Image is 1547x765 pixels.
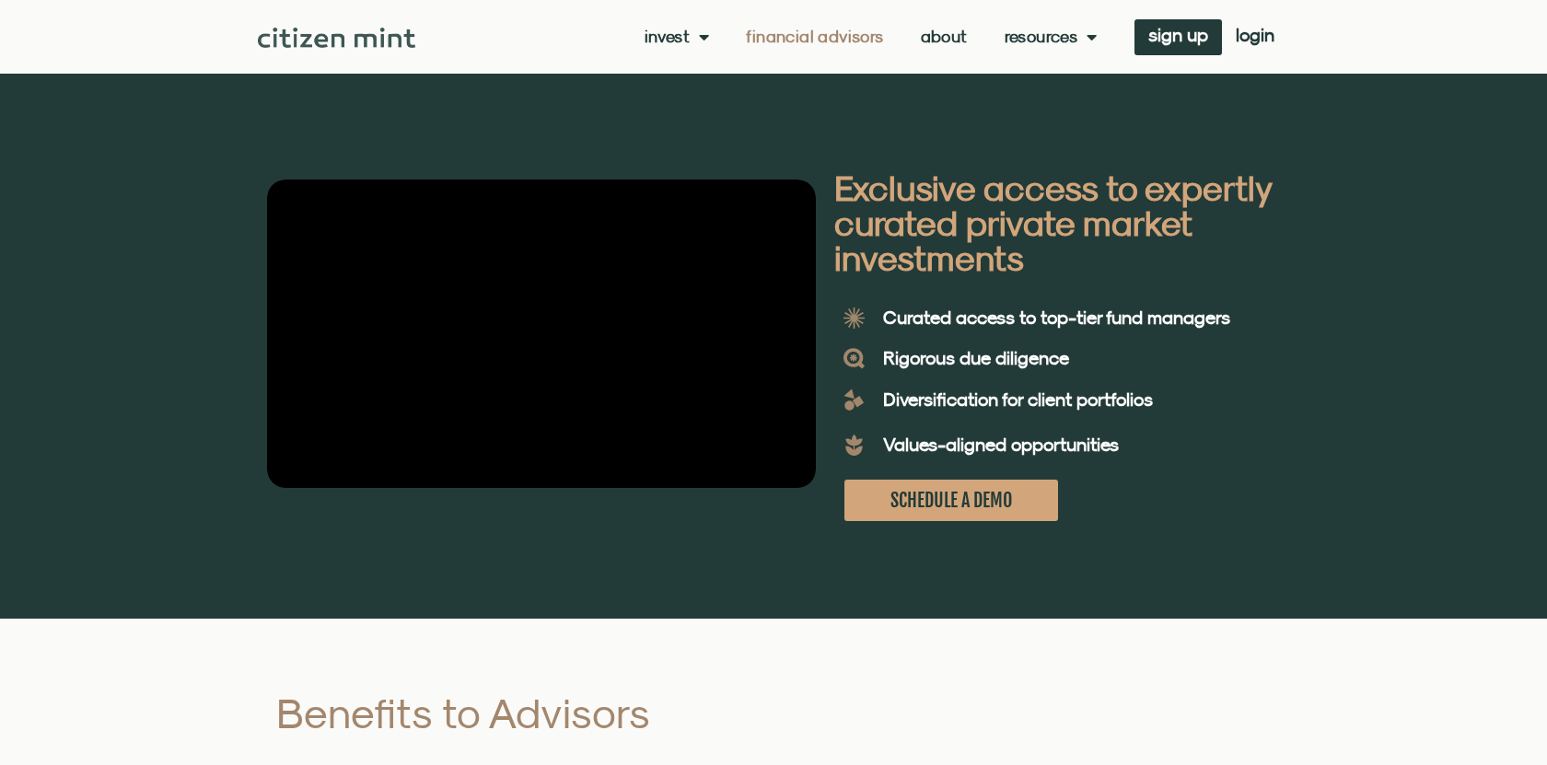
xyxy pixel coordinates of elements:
span: sign up [1148,29,1208,41]
a: Resources [1005,28,1098,46]
a: About [921,28,968,46]
img: Citizen Mint [258,28,415,48]
span: SCHEDULE A DEMO [890,489,1012,512]
nav: Menu [645,28,1098,46]
b: Values-aligned opportunities [883,434,1119,455]
span: login [1236,29,1274,41]
a: SCHEDULE A DEMO [844,480,1058,521]
b: Exclusive access to expertly curated private market investments [834,167,1271,278]
a: sign up [1134,19,1222,55]
a: Financial Advisors [746,28,883,46]
h2: Benefits to Advisors [276,692,850,734]
a: login [1222,19,1288,55]
a: Invest [645,28,710,46]
b: Rigorous due diligence [883,347,1069,368]
b: Diversification for client portfolios [883,388,1153,410]
b: Curated access to top-tier fund managers [883,307,1230,328]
